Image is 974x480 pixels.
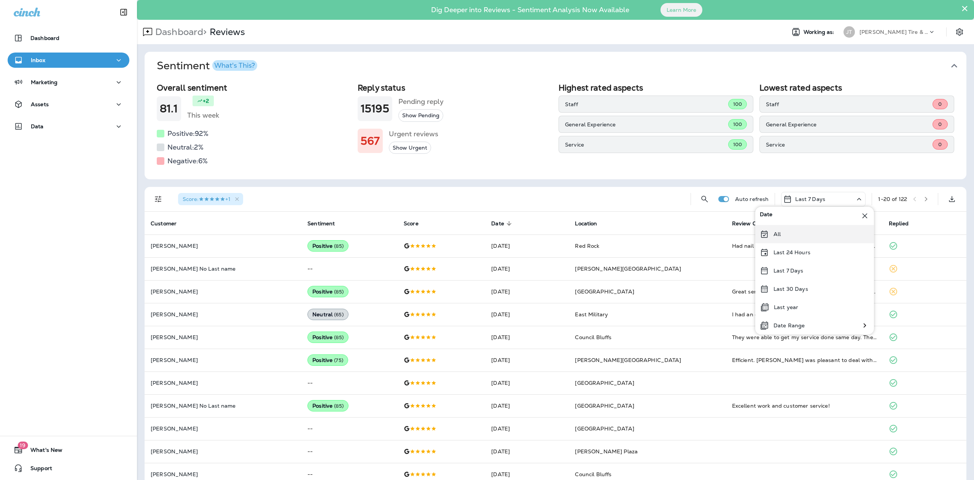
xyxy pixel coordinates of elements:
span: ( 65 ) [334,311,344,318]
p: Last 24 Hours [773,249,810,255]
td: [DATE] [485,257,569,280]
p: Staff [565,101,728,107]
span: Customer [151,220,186,227]
div: Positive [307,286,349,297]
span: [GEOGRAPHIC_DATA] [575,380,634,386]
p: All [773,231,781,237]
span: Score [404,220,419,227]
p: Dig Deeper into Reviews - Sentiment Analysis Now Available [409,9,651,11]
p: [PERSON_NAME] [151,334,295,340]
p: Dashboard > [152,26,207,38]
button: Support [8,461,129,476]
span: Replied [889,220,918,227]
p: [PERSON_NAME] [151,311,295,317]
span: Review Comment [732,220,778,227]
td: [DATE] [485,440,569,463]
span: Date [760,211,773,220]
span: Working as: [804,29,836,35]
span: [GEOGRAPHIC_DATA] [575,402,634,409]
button: Assets [8,97,129,112]
button: Search Reviews [697,191,712,207]
div: Great service, honest staff, and overall a great experience. [732,288,877,295]
td: -- [301,417,398,440]
h2: Overall sentiment [157,83,352,92]
span: Date [491,220,504,227]
span: 0 [938,101,942,107]
p: [PERSON_NAME] No Last name [151,403,295,409]
h1: 15195 [361,102,389,115]
button: Collapse Sidebar [113,5,134,20]
span: Support [23,465,52,474]
button: Close [961,2,968,14]
span: 0 [938,141,942,148]
span: [PERSON_NAME] Plaza [575,448,638,455]
span: What's New [23,447,62,456]
div: Positive [307,332,349,343]
p: [PERSON_NAME] No Last name [151,266,295,272]
button: Show Urgent [389,142,431,154]
span: [GEOGRAPHIC_DATA] [575,425,634,432]
p: Marketing [31,79,57,85]
button: What's This? [212,60,257,71]
p: Assets [31,101,49,107]
span: Council Bluffs [575,334,611,341]
span: Red Rock [575,242,599,249]
button: SentimentWhat's This? [151,52,972,80]
p: Data [31,123,44,129]
p: Staff [766,101,933,107]
button: Settings [953,25,966,39]
div: SentimentWhat's This? [145,80,966,179]
span: 100 [733,101,742,107]
button: Marketing [8,75,129,90]
span: 0 [938,121,942,128]
p: Dashboard [30,35,59,41]
p: [PERSON_NAME] [151,471,295,477]
p: Date Range [773,322,805,329]
span: Score [404,220,428,227]
p: +2 [203,97,209,105]
h2: Lowest rated aspects [759,83,954,92]
h5: Positive: 92 % [167,128,208,140]
h2: Reply status [358,83,552,92]
button: 19What's New [8,442,129,458]
h1: 81.1 [160,102,178,115]
span: [PERSON_NAME][GEOGRAPHIC_DATA] [575,265,681,272]
span: Score : +1 [183,196,231,203]
div: Positive [307,240,349,252]
div: Had nail in tire from yesterday. Jensen was able to fit me in promptly and repair the tire!! Much... [732,242,877,250]
span: ( 85 ) [334,334,344,341]
span: East Military [575,311,608,318]
span: [GEOGRAPHIC_DATA] [575,288,634,295]
td: [DATE] [485,234,569,257]
p: Service [565,142,728,148]
h2: Highest rated aspects [559,83,753,92]
div: Positive [307,400,349,411]
td: [DATE] [485,280,569,303]
h5: Pending reply [398,96,444,108]
span: ( 75 ) [334,357,343,364]
span: Customer [151,220,177,227]
div: Score:5 Stars+1 [178,193,243,205]
p: Last 7 Days [773,268,804,274]
p: [PERSON_NAME] [151,289,295,295]
span: [PERSON_NAME][GEOGRAPHIC_DATA] [575,357,681,364]
p: Auto refresh [735,196,769,202]
button: Data [8,119,129,134]
h5: This week [187,109,219,121]
span: 19 [18,442,28,449]
span: ( 85 ) [334,243,344,249]
span: Sentiment [307,220,345,227]
span: 100 [733,141,742,148]
td: [DATE] [485,303,569,326]
td: [DATE] [485,417,569,440]
h1: 567 [361,135,380,147]
button: Learn More [660,3,702,17]
span: ( 85 ) [334,289,344,295]
p: General Experience [766,121,933,128]
p: [PERSON_NAME] [151,243,295,249]
p: Service [766,142,933,148]
div: 1 - 20 of 122 [878,196,907,202]
button: Show Pending [398,109,443,122]
span: Location [575,220,607,227]
p: [PERSON_NAME] [151,380,295,386]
